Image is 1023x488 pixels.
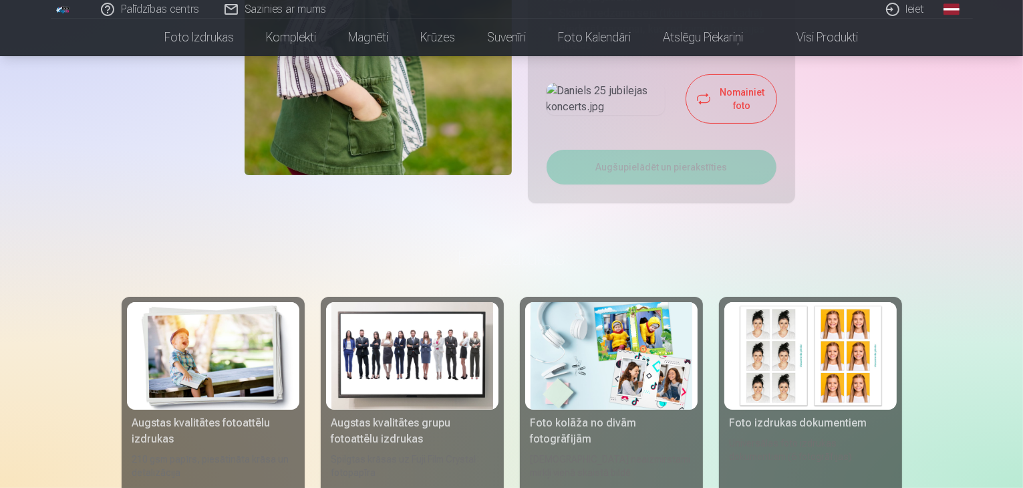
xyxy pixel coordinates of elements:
[547,83,666,115] img: Daniels 25 jubilejas koncerts.jpg
[760,19,875,56] a: Visi produkti
[525,453,698,479] div: [DEMOGRAPHIC_DATA] neaizmirstami mirkļi vienā skaistā bildē
[547,150,776,185] button: Augšupielādēt un pierakstīties
[326,453,498,479] div: Spilgtas krāsas uz Fuji Film Crystal fotopapīra
[724,437,897,479] div: Universālas foto izdrukas dokumentiem (6 fotogrāfijas)
[149,19,251,56] a: Foto izdrukas
[132,302,294,410] img: Augstas kvalitātes fotoattēlu izdrukas
[531,302,692,410] img: Foto kolāža no divām fotogrāfijām
[132,246,891,270] h3: Foto izdrukas
[56,5,71,13] img: /fa1
[127,453,299,479] div: 210 gsm papīrs, piesātināta krāsa un detalizācija
[730,302,891,410] img: Foto izdrukas dokumentiem
[647,19,760,56] a: Atslēgu piekariņi
[127,415,299,447] div: Augstas kvalitātes fotoattēlu izdrukas
[326,415,498,447] div: Augstas kvalitātes grupu fotoattēlu izdrukas
[331,302,493,410] img: Augstas kvalitātes grupu fotoattēlu izdrukas
[686,75,776,123] button: Nomainiet foto
[333,19,405,56] a: Magnēti
[251,19,333,56] a: Komplekti
[472,19,543,56] a: Suvenīri
[543,19,647,56] a: Foto kalendāri
[724,415,897,431] div: Foto izdrukas dokumentiem
[525,415,698,447] div: Foto kolāža no divām fotogrāfijām
[405,19,472,56] a: Krūzes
